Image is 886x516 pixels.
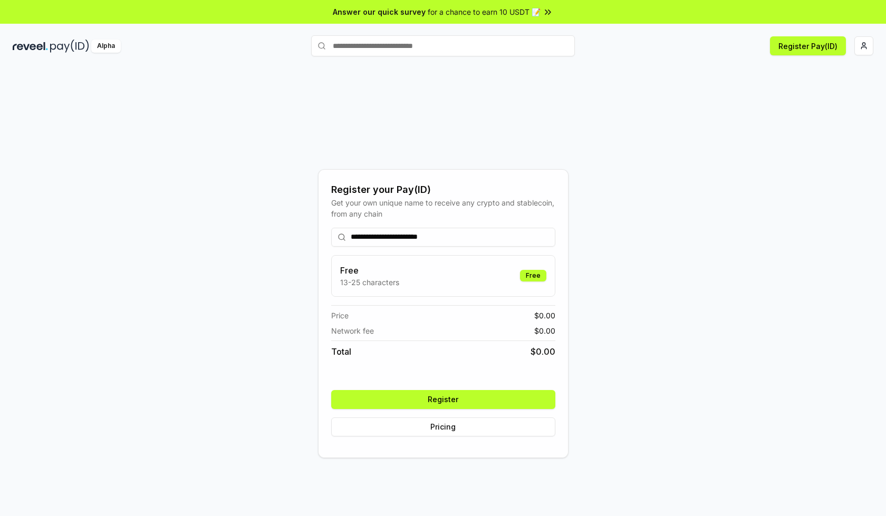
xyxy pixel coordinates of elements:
div: Register your Pay(ID) [331,182,555,197]
img: pay_id [50,40,89,53]
span: $ 0.00 [531,345,555,358]
button: Register [331,390,555,409]
span: $ 0.00 [534,325,555,336]
div: Get your own unique name to receive any crypto and stablecoin, from any chain [331,197,555,219]
div: Alpha [91,40,121,53]
span: Network fee [331,325,374,336]
span: for a chance to earn 10 USDT 📝 [428,6,541,17]
button: Pricing [331,417,555,436]
span: Price [331,310,349,321]
h3: Free [340,264,399,277]
div: Free [520,270,546,281]
span: $ 0.00 [534,310,555,321]
span: Answer our quick survey [333,6,426,17]
p: 13-25 characters [340,277,399,288]
span: Total [331,345,351,358]
button: Register Pay(ID) [770,36,846,55]
img: reveel_dark [13,40,48,53]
